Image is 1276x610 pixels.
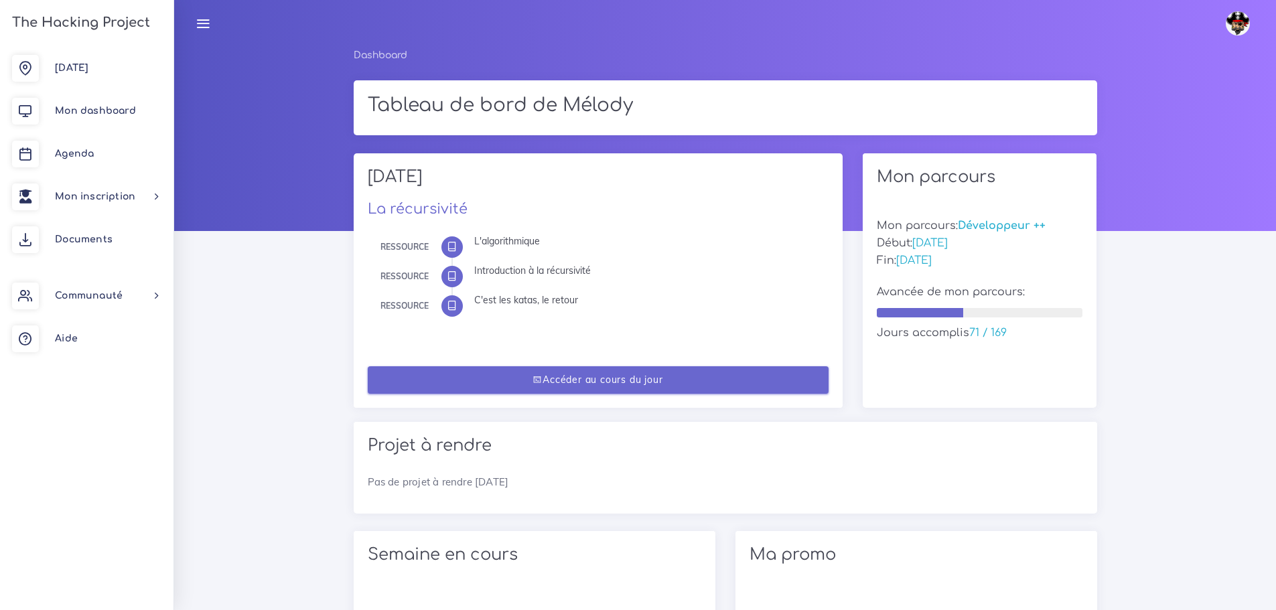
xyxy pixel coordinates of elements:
h5: Mon parcours: [877,220,1083,232]
div: Ressource [380,269,429,284]
div: Ressource [380,240,429,254]
div: Introduction à la récursivité [474,266,819,275]
div: C'est les katas, le retour [474,295,819,305]
a: Dashboard [354,50,407,60]
a: La récursivité [368,201,468,217]
span: Communauté [55,291,123,301]
h2: Ma promo [750,545,1083,564]
span: Développeur ++ [958,220,1046,232]
h5: Avancée de mon parcours: [877,286,1083,299]
span: 71 / 169 [969,327,1007,339]
h5: Début: [877,237,1083,250]
span: [DATE] [896,254,932,266]
span: Mon inscription [55,192,135,202]
h1: Tableau de bord de Mélody [368,94,1083,117]
span: Agenda [55,149,94,159]
span: [DATE] [55,63,88,73]
h3: The Hacking Project [8,15,150,30]
h2: Projet à rendre [368,436,1083,455]
span: Mon dashboard [55,106,136,116]
div: L'algorithmique [474,236,819,246]
h5: Fin: [877,254,1083,267]
p: Pas de projet à rendre [DATE] [368,474,1083,490]
h5: Jours accomplis [877,327,1083,339]
img: avatar [1226,11,1250,35]
div: Ressource [380,299,429,313]
h2: Mon parcours [877,167,1083,187]
span: [DATE] [912,237,948,249]
span: Documents [55,234,113,244]
a: Accéder au cours du jour [368,366,829,394]
h2: [DATE] [368,167,829,196]
span: Aide [55,333,78,344]
h2: Semaine en cours [368,545,701,564]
